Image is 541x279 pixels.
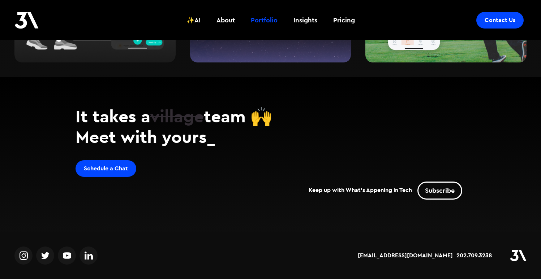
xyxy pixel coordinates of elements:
a: About [212,7,239,34]
div: Pricing [333,16,355,25]
a: Contact Us [476,12,524,29]
h2: It takes a team 🙌 [76,106,466,127]
div: About [216,16,235,25]
a: Subscribe [417,182,462,200]
a: [EMAIL_ADDRESS][DOMAIN_NAME] [358,252,453,259]
a: Portfolio [246,7,282,34]
h2: Meet with yours_ [76,126,466,147]
div: Keep up with What's Appening in Tech [309,182,466,200]
a: Schedule a Chat [76,160,136,177]
div: Insights [293,16,317,25]
div: Schedule a Chat [84,165,128,172]
div: Contact Us [485,17,515,24]
div: Portfolio [251,16,278,25]
a: Pricing [329,7,359,34]
div: ✨AI [186,16,201,25]
a: ✨AI [182,7,205,34]
span: village [150,105,204,127]
a: Insights [289,7,322,34]
a: 202.709.3238 [456,252,492,259]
